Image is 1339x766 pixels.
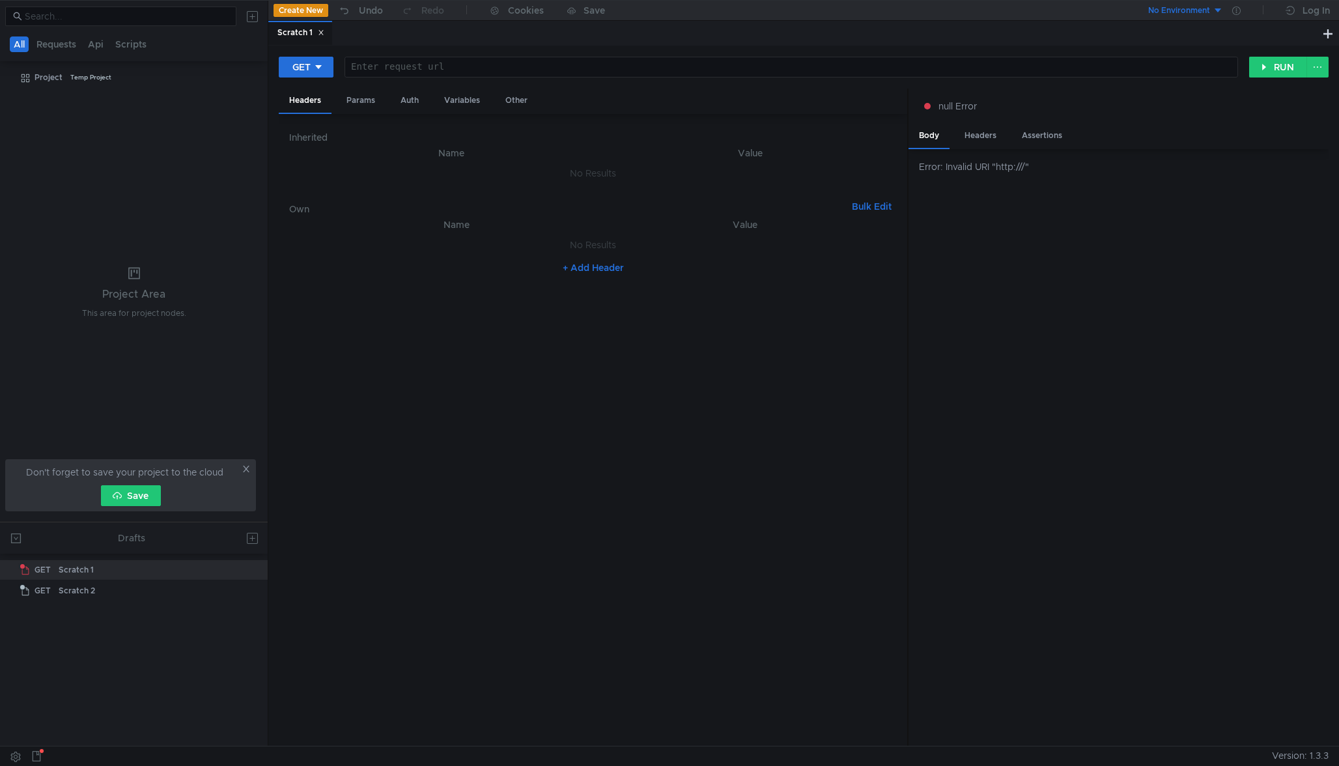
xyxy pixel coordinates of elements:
[70,68,111,87] div: Temp Project
[118,530,145,546] div: Drafts
[604,145,897,161] th: Value
[954,124,1007,148] div: Headers
[289,130,897,145] h6: Inherited
[508,3,544,18] div: Cookies
[328,1,392,20] button: Undo
[1011,124,1073,148] div: Assertions
[101,485,161,506] button: Save
[1249,57,1307,78] button: RUN
[336,89,386,113] div: Params
[434,89,490,113] div: Variables
[1148,5,1210,17] div: No Environment
[33,36,80,52] button: Requests
[1303,3,1330,18] div: Log In
[35,560,51,580] span: GET
[938,99,977,113] span: null Error
[292,60,311,74] div: GET
[495,89,538,113] div: Other
[847,199,897,214] button: Bulk Edit
[310,217,604,233] th: Name
[359,3,383,18] div: Undo
[570,239,616,251] nz-embed-empty: No Results
[300,145,604,161] th: Name
[26,464,223,480] span: Don't forget to save your project to the cloud
[35,581,51,601] span: GET
[570,167,616,179] nz-embed-empty: No Results
[35,68,63,87] div: Project
[277,26,324,40] div: Scratch 1
[1272,746,1329,765] span: Version: 1.3.3
[557,260,629,276] button: + Add Header
[279,89,331,114] div: Headers
[84,36,107,52] button: Api
[289,201,847,217] h6: Own
[604,217,887,233] th: Value
[25,9,229,23] input: Search...
[584,6,605,15] div: Save
[111,36,150,52] button: Scripts
[390,89,429,113] div: Auth
[421,3,444,18] div: Redo
[59,560,94,580] div: Scratch 1
[10,36,29,52] button: All
[59,581,95,601] div: Scratch 2
[279,57,333,78] button: GET
[392,1,453,20] button: Redo
[919,160,1329,174] div: Error: Invalid URI "http:///"
[274,4,328,17] button: Create New
[909,124,950,149] div: Body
